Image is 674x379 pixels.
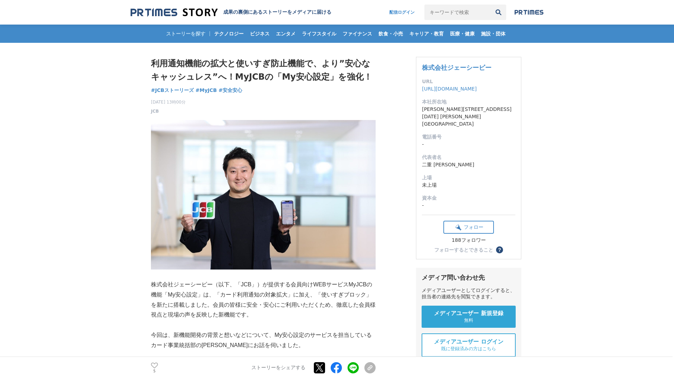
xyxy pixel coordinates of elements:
span: 無料 [464,317,473,324]
button: ？ [496,246,503,253]
dt: 資本金 [422,194,515,202]
div: フォローするとできること [434,247,493,252]
a: メディアユーザー ログイン 既に登録済みの方はこちら [422,333,516,357]
span: [DATE] 13時00分 [151,99,186,105]
div: メディア問い合わせ先 [422,273,516,282]
a: ファイナンス [340,25,375,43]
dd: [PERSON_NAME][STREET_ADDRESS][DATE] [PERSON_NAME][GEOGRAPHIC_DATA] [422,106,515,128]
span: ？ [497,247,502,252]
span: ファイナンス [340,31,375,37]
dd: 未上場 [422,181,515,189]
dd: - [422,202,515,209]
a: 医療・健康 [447,25,477,43]
a: テクノロジー [211,25,246,43]
h1: 利用通知機能の拡大と使いすぎ防止機能で、より”安心なキャッシュレス”へ！MyJCBの「My安心設定」を強化！ [151,57,376,84]
dd: - [422,141,515,148]
a: #安全安心 [219,87,243,94]
a: #JCBストーリーズ [151,87,194,94]
a: 成果の裏側にあるストーリーをメディアに届ける 成果の裏側にあるストーリーをメディアに届ける [131,8,331,17]
img: 成果の裏側にあるストーリーをメディアに届ける [131,8,218,17]
a: #MyJCB [196,87,217,94]
a: [URL][DOMAIN_NAME] [422,86,477,92]
a: ライフスタイル [299,25,339,43]
span: #安全安心 [219,87,243,93]
button: フォロー [443,221,494,234]
div: 188フォロワー [443,237,494,244]
a: 株式会社ジェーシービー [422,64,491,71]
p: ストーリーをシェアする [251,365,305,371]
dt: 電話番号 [422,133,515,141]
h2: 成果の裏側にあるストーリーをメディアに届ける [223,9,331,15]
dt: 上場 [422,174,515,181]
a: JCB [151,108,159,114]
span: ビジネス [247,31,272,37]
span: 飲食・小売 [376,31,406,37]
a: 配信ログイン [382,5,422,20]
img: thumbnail_9fc79d80-737b-11f0-a95f-61df31054317.jpg [151,120,376,270]
span: メディアユーザー ログイン [434,338,503,346]
a: キャリア・教育 [407,25,447,43]
input: キーワードで検索 [424,5,491,20]
a: エンタメ [273,25,298,43]
p: 株式会社ジェーシービー（以下、「JCB」）が提供する会員向けWEBサービスMyJCBの機能「My安心設定」は、「カード利用通知の対象拡大」に加え、「使いすぎブロック」を新たに搭載しました。会員の... [151,280,376,320]
a: 飲食・小売 [376,25,406,43]
img: prtimes [515,9,543,15]
span: 医療・健康 [447,31,477,37]
span: 既に登録済みの方はこちら [441,346,496,352]
span: テクノロジー [211,31,246,37]
span: #MyJCB [196,87,217,93]
a: メディアユーザー 新規登録 無料 [422,306,516,328]
dt: 本社所在地 [422,98,515,106]
div: メディアユーザーとしてログインすると、担当者の連絡先を閲覧できます。 [422,287,516,300]
span: ライフスタイル [299,31,339,37]
span: エンタメ [273,31,298,37]
dt: 代表者名 [422,154,515,161]
span: キャリア・教育 [407,31,447,37]
p: 今回は、新機能開発の背景と想いなどについて、My安心設定のサービスを担当しているカード事業統括部の[PERSON_NAME]にお話を伺いました。 [151,330,376,351]
span: #JCBストーリーズ [151,87,194,93]
p: 5 [151,370,158,373]
span: 施設・団体 [478,31,508,37]
dt: URL [422,78,515,85]
span: メディアユーザー 新規登録 [434,310,503,317]
dd: 二重 [PERSON_NAME] [422,161,515,168]
a: ビジネス [247,25,272,43]
button: 検索 [491,5,506,20]
a: 施設・団体 [478,25,508,43]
